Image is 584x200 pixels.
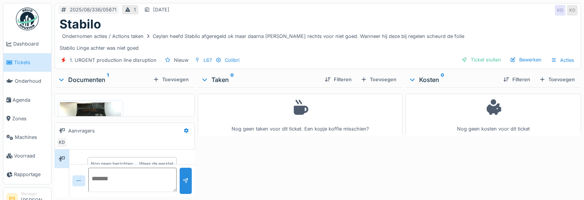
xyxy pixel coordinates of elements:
[14,171,48,178] span: Rapportage
[12,115,48,122] span: Zones
[60,102,121,184] img: bq3n0n4072qg8j9wbarw7qpwazx8
[15,134,48,141] span: Machines
[500,74,533,85] div: Filteren
[507,55,545,65] div: Bewerken
[3,35,51,53] a: Dashboard
[70,57,157,64] div: 1. URGENT production line disruption
[230,75,234,84] sup: 0
[15,77,48,85] span: Onderhoud
[68,127,95,134] div: Aanvragers
[21,191,48,197] div: Manager
[153,6,169,13] div: [DATE]
[13,40,48,47] span: Dashboard
[3,146,51,165] a: Voorraad
[3,109,51,128] a: Zones
[548,55,578,66] div: Acties
[201,75,319,84] div: Taken
[567,5,578,16] div: KD
[14,152,48,159] span: Voorraad
[14,59,48,66] span: Tickets
[441,75,444,84] sup: 0
[91,161,173,167] div: Nog geen berichten … Wees de eerste!
[59,31,576,51] div: Stabilo Linge achter was niet goed
[204,57,212,64] div: L67
[410,97,576,132] div: Nog geen kosten voor dit ticket
[56,137,67,148] div: KD
[225,57,240,64] div: Colibri
[174,57,188,64] div: Nieuw
[13,96,48,104] span: Agenda
[16,8,39,30] img: Badge_color-CXgf-gQk.svg
[70,6,116,13] div: 2025/08/336/05671
[459,55,504,65] div: Ticket sluiten
[107,75,109,84] sup: 1
[322,74,355,85] div: Filteren
[409,75,497,84] div: Kosten
[59,17,101,31] h1: Stabilo
[3,165,51,184] a: Rapportage
[3,72,51,90] a: Onderhoud
[203,97,398,132] div: Nog geen taken voor dit ticket. Een kopje koffie misschien?
[58,75,150,84] div: Documenten
[536,74,578,85] div: Toevoegen
[134,6,136,13] div: 1
[358,74,399,85] div: Toevoegen
[3,128,51,146] a: Machines
[3,91,51,109] a: Agenda
[62,33,464,40] div: Ondernomen acties / Actions taken Ceylan heefd Stabilo afgeregeld ok maar daarna [PERSON_NAME] re...
[150,74,192,85] div: Toevoegen
[3,53,51,72] a: Tickets
[555,5,565,16] div: KD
